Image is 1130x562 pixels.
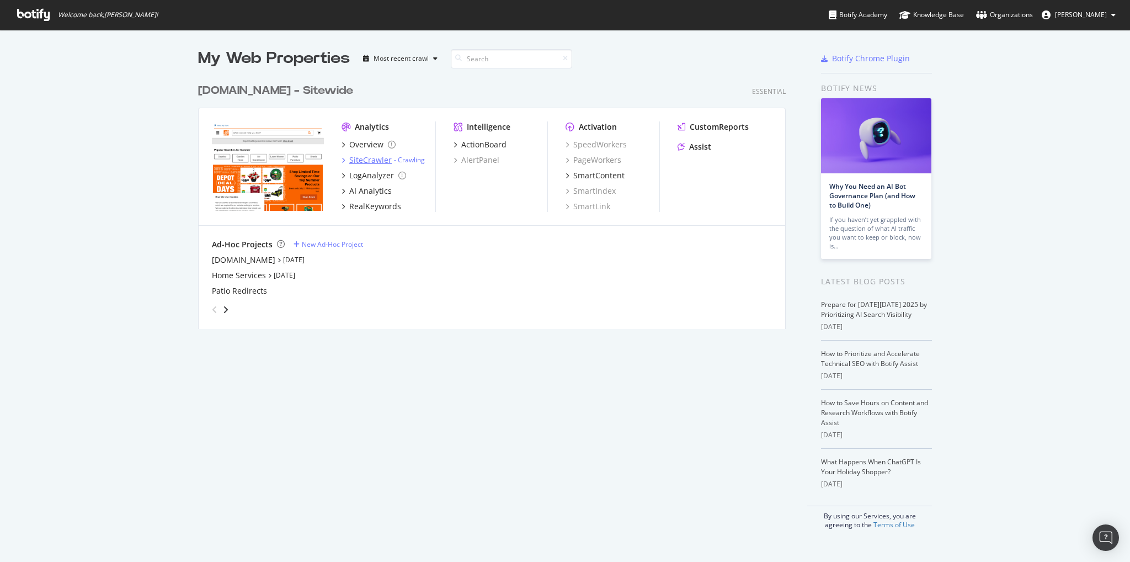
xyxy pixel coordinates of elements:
[579,121,617,132] div: Activation
[821,98,931,173] img: Why You Need an AI Bot Governance Plan (and How to Build One)
[302,240,363,249] div: New Ad-Hoc Project
[689,141,711,152] div: Assist
[752,87,786,96] div: Essential
[198,70,795,329] div: grid
[821,322,932,332] div: [DATE]
[829,215,923,251] div: If you haven’t yet grappled with the question of what AI traffic you want to keep or block, now is…
[198,83,353,99] div: [DOMAIN_NAME] - Sitewide
[342,155,425,166] a: SiteCrawler- Crawling
[454,139,507,150] a: ActionBoard
[274,271,295,280] a: [DATE]
[349,201,401,212] div: RealKeywords
[212,285,267,296] a: Patio Redirects
[976,9,1033,20] div: Organizations
[467,121,510,132] div: Intelligence
[342,170,406,181] a: LogAnalyzer
[212,270,266,281] a: Home Services
[566,201,610,212] a: SmartLink
[821,457,921,476] a: What Happens When ChatGPT Is Your Holiday Shopper?
[821,53,910,64] a: Botify Chrome Plugin
[359,50,442,67] button: Most recent crawl
[212,239,273,250] div: Ad-Hoc Projects
[1092,524,1119,551] div: Open Intercom Messenger
[566,185,616,197] a: SmartIndex
[461,139,507,150] div: ActionBoard
[451,49,572,68] input: Search
[355,121,389,132] div: Analytics
[678,141,711,152] a: Assist
[829,182,915,210] a: Why You Need an AI Bot Governance Plan (and How to Build One)
[829,9,887,20] div: Botify Academy
[566,170,625,181] a: SmartContent
[573,170,625,181] div: SmartContent
[398,155,425,165] a: Crawling
[294,240,363,249] a: New Ad-Hoc Project
[454,155,499,166] a: AlertPanel
[394,155,425,165] div: -
[821,398,928,427] a: How to Save Hours on Content and Research Workflows with Botify Assist
[566,155,621,166] a: PageWorkers
[1055,10,1107,19] span: Eric Kamangu
[198,83,358,99] a: [DOMAIN_NAME] - Sitewide
[222,304,230,315] div: angle-right
[690,121,749,132] div: CustomReports
[807,506,932,529] div: By using our Services, you are agreeing to the
[342,201,401,212] a: RealKeywords
[342,185,392,197] a: AI Analytics
[873,520,915,529] a: Terms of Use
[821,430,932,440] div: [DATE]
[198,47,350,70] div: My Web Properties
[349,185,392,197] div: AI Analytics
[821,371,932,381] div: [DATE]
[349,139,383,150] div: Overview
[821,349,920,368] a: How to Prioritize and Accelerate Technical SEO with Botify Assist
[821,300,927,319] a: Prepare for [DATE][DATE] 2025 by Prioritizing AI Search Visibility
[899,9,964,20] div: Knowledge Base
[832,53,910,64] div: Botify Chrome Plugin
[212,121,324,211] img: homedepot.ca
[678,121,749,132] a: CustomReports
[342,139,396,150] a: Overview
[821,82,932,94] div: Botify news
[566,139,627,150] a: SpeedWorkers
[374,55,429,62] div: Most recent crawl
[821,275,932,288] div: Latest Blog Posts
[58,10,158,19] span: Welcome back, [PERSON_NAME] !
[212,255,275,266] a: [DOMAIN_NAME]
[349,155,392,166] div: SiteCrawler
[821,479,932,489] div: [DATE]
[283,255,305,264] a: [DATE]
[207,301,222,319] div: angle-left
[1033,6,1124,24] button: [PERSON_NAME]
[349,170,394,181] div: LogAnalyzer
